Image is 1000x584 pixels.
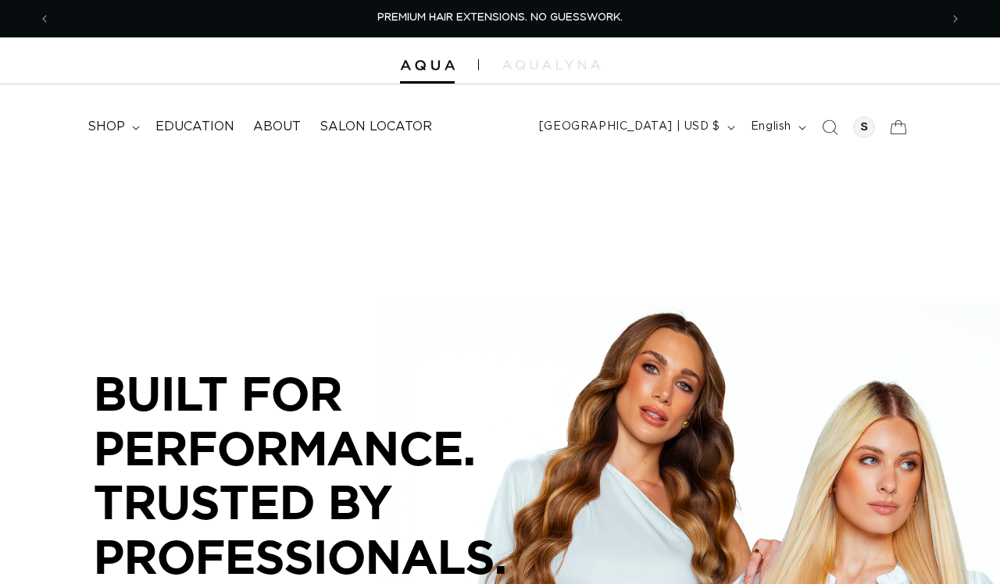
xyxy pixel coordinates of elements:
[244,109,310,144] a: About
[253,119,301,135] span: About
[377,12,623,23] span: PREMIUM HAIR EXTENSIONS. NO GUESSWORK.
[94,366,562,583] p: BUILT FOR PERFORMANCE. TRUSTED BY PROFESSIONALS.
[741,112,812,142] button: English
[87,119,125,135] span: shop
[320,119,432,135] span: Salon Locator
[539,119,720,135] span: [GEOGRAPHIC_DATA] | USD $
[938,4,973,34] button: Next announcement
[155,119,234,135] span: Education
[530,112,741,142] button: [GEOGRAPHIC_DATA] | USD $
[146,109,244,144] a: Education
[400,60,455,71] img: Aqua Hair Extensions
[751,119,791,135] span: English
[78,109,146,144] summary: shop
[812,110,847,144] summary: Search
[27,4,62,34] button: Previous announcement
[502,60,600,69] img: aqualyna.com
[310,109,441,144] a: Salon Locator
